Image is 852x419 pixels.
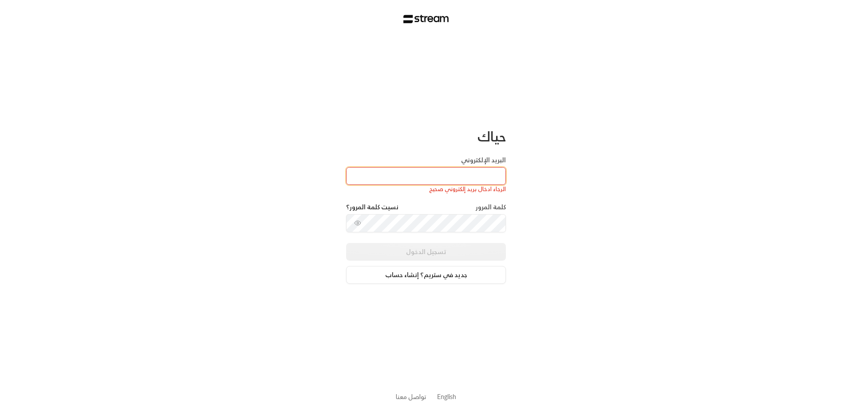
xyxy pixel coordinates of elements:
[461,156,506,164] label: البريد الإلكتروني
[476,203,506,211] label: كلمة المرور
[346,203,398,211] a: نسيت كلمة المرور؟
[346,266,506,284] a: جديد في ستريم؟ إنشاء حساب
[351,216,365,230] button: toggle password visibility
[396,391,426,402] a: تواصل معنا
[346,185,506,194] div: الرجاء ادخال بريد إلكتروني صحيح
[477,125,506,148] span: حياك
[396,392,426,401] button: تواصل معنا
[403,15,449,23] img: Stream Logo
[437,388,456,405] a: English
